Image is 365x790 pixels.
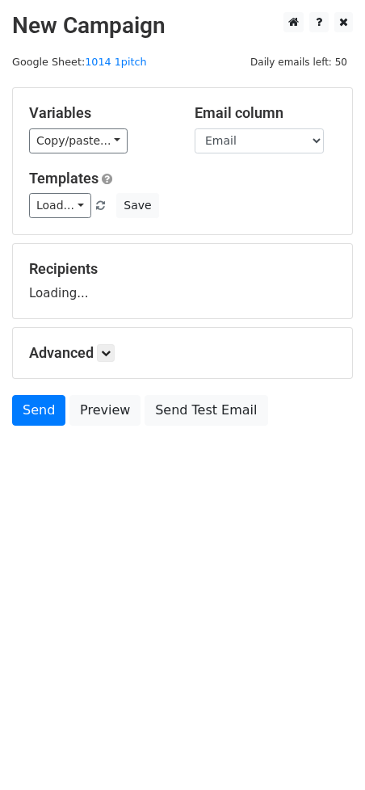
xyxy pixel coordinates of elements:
a: Preview [69,395,141,426]
a: Templates [29,170,99,187]
a: 1014 1pitch [85,56,146,68]
h5: Variables [29,104,170,122]
h5: Email column [195,104,336,122]
a: Load... [29,193,91,218]
h5: Advanced [29,344,336,362]
a: Daily emails left: 50 [245,56,353,68]
h5: Recipients [29,260,336,278]
h2: New Campaign [12,12,353,40]
button: Save [116,193,158,218]
div: Loading... [29,260,336,302]
small: Google Sheet: [12,56,147,68]
a: Copy/paste... [29,128,128,153]
a: Send Test Email [145,395,267,426]
a: Send [12,395,65,426]
span: Daily emails left: 50 [245,53,353,71]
